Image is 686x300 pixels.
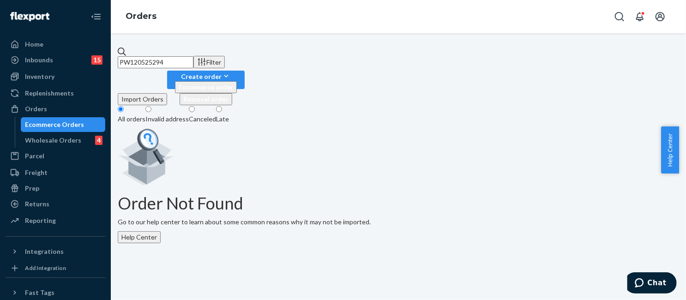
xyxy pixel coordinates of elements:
[167,71,245,89] button: Create orderEcommerce orderRemoval order
[6,263,105,274] a: Add Integration
[6,244,105,259] button: Integrations
[6,149,105,163] a: Parcel
[118,3,164,30] ol: breadcrumbs
[25,168,48,177] div: Freight
[118,217,679,227] p: Go to our help center to learn about some common reasons why it may not be imported.
[6,197,105,211] a: Returns
[193,56,225,68] button: Filter
[25,151,44,161] div: Parcel
[6,213,105,228] a: Reporting
[6,69,105,84] a: Inventory
[118,126,174,185] img: Empty list
[25,199,49,209] div: Returns
[25,104,47,114] div: Orders
[183,95,229,103] span: Removal order
[6,285,105,300] button: Fast Tags
[21,117,106,132] a: Ecommerce Orders
[25,55,53,65] div: Inbounds
[631,7,649,26] button: Open notifications
[627,272,677,295] iframe: Opens a widget where you can chat to one of our agents
[126,11,156,21] a: Orders
[87,7,105,26] button: Close Navigation
[118,194,679,213] h1: Order Not Found
[216,106,222,112] input: Late
[6,165,105,180] a: Freight
[21,133,106,148] a: Wholesale Orders4
[95,136,102,145] div: 4
[6,53,105,67] a: Inbounds15
[6,102,105,116] a: Orders
[25,184,39,193] div: Prep
[661,126,679,174] button: Help Center
[189,106,195,112] input: Canceled
[189,114,216,124] div: Canceled
[10,12,49,21] img: Flexport logo
[25,264,66,272] div: Add Integration
[6,37,105,52] a: Home
[180,93,232,105] button: Removal order
[118,93,167,105] button: Import Orders
[25,247,64,256] div: Integrations
[175,81,237,93] button: Ecommerce order
[651,7,669,26] button: Open account menu
[91,55,102,65] div: 15
[6,181,105,196] a: Prep
[25,136,82,145] div: Wholesale Orders
[216,114,229,124] div: Late
[145,114,189,124] div: Invalid address
[25,216,56,225] div: Reporting
[197,57,221,67] div: Filter
[25,89,74,98] div: Replenishments
[610,7,629,26] button: Open Search Box
[25,40,43,49] div: Home
[145,106,151,112] input: Invalid address
[25,120,84,129] div: Ecommerce Orders
[118,231,161,243] button: Help Center
[25,72,54,81] div: Inventory
[118,56,193,68] input: Search orders
[179,83,233,91] span: Ecommerce order
[6,86,105,101] a: Replenishments
[175,72,237,81] div: Create order
[25,288,54,297] div: Fast Tags
[118,106,124,112] input: All orders
[118,114,145,124] div: All orders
